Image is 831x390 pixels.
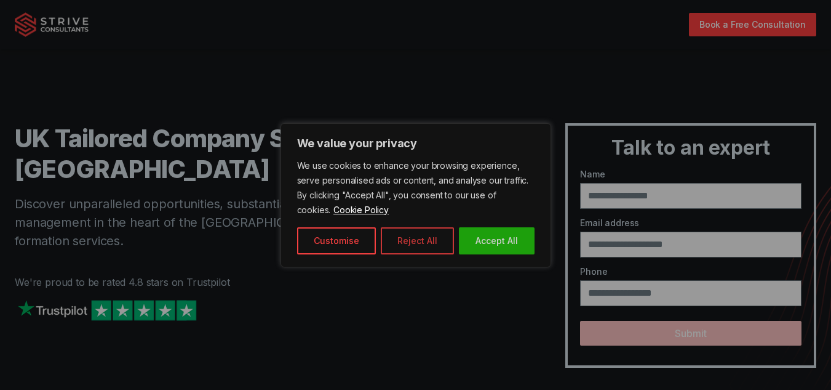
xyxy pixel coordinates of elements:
p: We use cookies to enhance your browsing experience, serve personalised ads or content, and analys... [297,158,535,217]
button: Accept All [459,227,535,254]
button: Reject All [381,227,454,254]
p: We value your privacy [297,136,535,151]
div: We value your privacy [280,123,551,267]
button: Customise [297,227,376,254]
a: Cookie Policy [333,204,389,216]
